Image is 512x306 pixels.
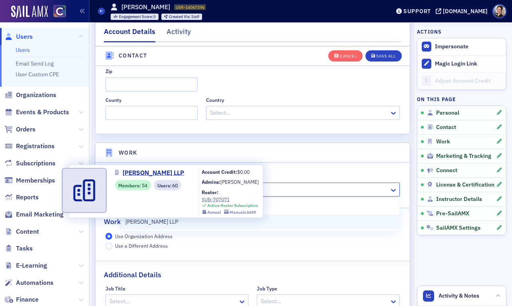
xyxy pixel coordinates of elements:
[436,167,457,174] span: Connect
[436,196,482,203] span: Instructor Details
[105,242,113,250] input: Use a Different Address
[417,28,442,35] h4: Actions
[436,8,490,14] button: [DOMAIN_NAME]
[417,95,506,103] h4: On this page
[119,52,147,60] h4: Contact
[4,261,47,270] a: E-Learning
[119,14,154,19] span: Engagement Score :
[105,97,121,103] div: County
[376,54,395,58] div: Save All
[16,91,56,99] span: Organizations
[492,4,506,18] span: Profile
[16,71,59,78] a: User Custom CPE
[202,195,258,203] a: SUB-707071
[436,138,450,145] span: Work
[439,292,479,300] span: Activity & Notes
[16,176,55,185] span: Memberships
[16,159,56,168] span: Subscriptions
[16,210,64,219] span: Email Marketing
[436,124,456,131] span: Contact
[16,278,54,287] span: Automations
[105,68,112,74] div: Zip
[403,8,431,15] div: Support
[154,180,181,190] div: Users: 60
[202,179,220,185] b: Admins:
[115,168,190,177] a: [PERSON_NAME] LLP
[111,14,159,20] div: Engagement Score: 0
[230,209,256,215] div: Manual x3449
[16,261,47,270] span: E-Learning
[54,5,66,18] img: SailAMX
[105,286,125,292] div: Job Title
[4,278,54,287] a: Automations
[435,43,468,50] button: Impersonate
[119,15,156,19] div: 0
[125,218,198,226] span: Crowe LLP
[417,55,506,72] button: Magic Login Link
[365,50,401,61] button: Save All
[115,233,173,239] span: Use Organization Address
[16,46,30,54] a: Users
[169,14,191,19] span: Created Via :
[169,15,199,19] div: Staff
[161,14,202,20] div: Created Via: Staff
[105,233,113,240] input: Use Organization Address
[4,227,39,236] a: Content
[237,168,250,175] span: $0.00
[16,227,39,236] span: Content
[104,217,149,227] h2: Work Address
[11,6,48,18] img: SailAMX
[4,244,33,253] a: Tasks
[443,8,488,15] div: [DOMAIN_NAME]
[16,295,39,304] span: Finance
[4,32,33,41] a: Users
[4,142,55,151] a: Registrations
[417,72,506,89] a: Adjust Account Credit
[16,193,39,202] span: Reports
[207,203,258,208] div: Active Roster Subscription
[4,108,69,117] a: Events & Products
[115,180,151,190] div: Members: 54
[121,3,170,12] h1: [PERSON_NAME]
[4,176,55,185] a: Memberships
[16,108,69,117] span: Events & Products
[4,295,39,304] a: Finance
[435,77,502,85] div: Adjust Account Credit
[202,168,237,175] b: Account Credit:
[16,125,36,134] span: Orders
[167,26,191,41] div: Activity
[436,210,469,217] span: Pre-SailAMX
[123,168,184,177] span: [PERSON_NAME] LLP
[4,91,56,99] a: Organizations
[436,225,480,232] span: SailAMX Settings
[119,149,137,157] h4: Work
[220,178,259,185] a: [PERSON_NAME]
[257,286,277,292] div: Job Type
[340,54,357,58] div: Cancel
[104,270,161,280] h2: Additional Details
[104,26,155,42] div: Account Details
[328,50,363,61] button: Cancel
[4,125,36,134] a: Orders
[436,109,459,117] span: Personal
[16,60,54,67] a: Email Send Log
[206,97,224,103] div: Country
[435,60,502,68] div: Magic Login Link
[176,4,204,10] span: USR-14067396
[157,181,173,189] span: Users :
[115,242,168,249] span: Use a Different Address
[4,193,39,202] a: Reports
[4,210,64,219] a: Email Marketing
[207,209,221,215] div: Annual
[436,153,491,160] span: Marketing & Tracking
[118,181,142,189] span: Members :
[16,32,33,41] span: Users
[16,244,33,253] span: Tasks
[16,142,55,151] span: Registrations
[436,181,494,189] span: License & Certification
[4,159,56,168] a: Subscriptions
[202,189,218,195] b: Roster:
